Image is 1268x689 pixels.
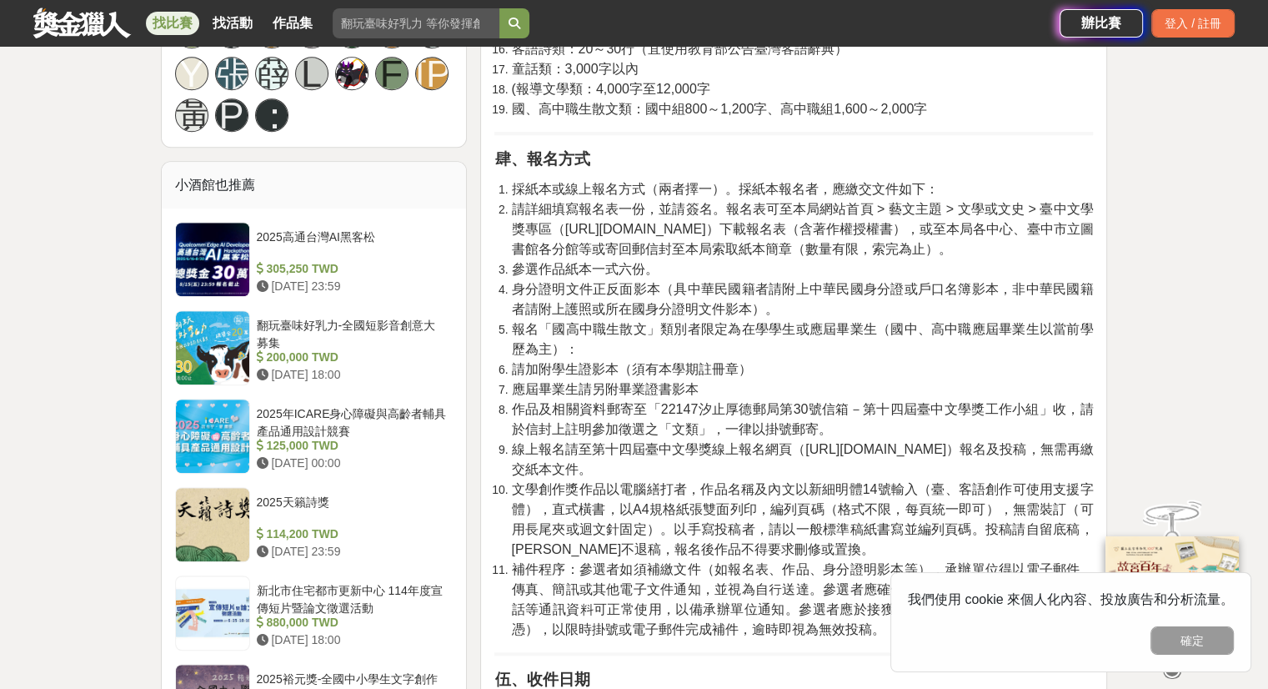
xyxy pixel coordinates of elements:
div: [DATE] 00:00 [257,455,447,472]
a: L [295,57,328,90]
span: 身分證明文件正反面影本（具中華民國籍者請附上中華民國身分證或戶口名簿影本，非中華民國籍者請附上護照或所在國身分證明文件影本）。 [511,282,1093,316]
div: 125,000 TWD [257,437,447,455]
a: Avatar [335,57,368,90]
span: 請詳細填寫報名表一份，並請簽名。報名表可至本局網站首頁 > 藝文主題 > 文學或文史 > 臺中文學獎專區（[URL][DOMAIN_NAME]）下載報名表（含著作權授權書），或至本局各中心、臺中... [511,202,1093,256]
button: 確定 [1150,626,1234,655]
div: 2025高通台灣AI黑客松 [257,229,447,260]
div: 880,000 TWD [257,614,447,631]
span: 補件程序：參選者如須補繳文件（如報名表、作品、身分證明影本等），承辦單位得以電子郵件、傳真、簡訊或其他電子文件通知，並視為自行送達。參選者應確保所提供之電子郵件信箱、行動電話等通訊資料可正常使用... [511,562,1093,636]
a: 張 [215,57,248,90]
a: 作品集 [266,12,319,35]
div: [DATE] 23:59 [257,278,447,295]
a: 2025高通台灣AI黑客松 305,250 TWD [DATE] 23:59 [175,222,454,297]
div: 登入 / 註冊 [1151,9,1235,38]
span: 請加附學生證影本（須有本學期註冊章） [511,362,751,376]
a: 薛 [255,57,288,90]
div: 翻玩臺味好乳力-全國短影音創意大募集 [257,317,447,349]
img: Avatar [336,58,368,89]
div: [DATE] 23:59 [257,543,447,561]
a: 黃 [175,98,208,132]
a: ： [255,98,288,132]
a: 翻玩臺味好乳力-全國短影音創意大募集 200,000 TWD [DATE] 18:00 [175,310,454,385]
div: 2025天籟詩獎 [257,494,447,526]
div: 114,200 TWD [257,526,447,543]
a: 找比賽 [146,12,199,35]
a: 辦比賽 [1060,9,1143,38]
span: 客語詩類：20～30行（宜使用教育部公告臺灣客語辭典） [511,42,848,56]
span: 作品及相關資料郵寄至「22147汐止厚德郵局第30號信箱－第十四屆臺中文學獎工作小組」收，請於信封上註明參加徵選之「文類」，一律以掛號郵寄。 [511,402,1093,436]
span: 文學創作獎作品以電腦繕打者，作品名稱及內文以新細明體14號輸入（臺、客語創作可使用支援字體），直式橫書，以A4規格紙張雙面列印，編列頁碼（格式不限，每頁統一即可），無需裝訂（可用長尾夾或迴文針固... [511,482,1093,556]
a: Y [175,57,208,90]
a: 2025天籟詩獎 114,200 TWD [DATE] 23:59 [175,487,454,562]
span: 採紙本或線上報名方式（兩者擇一）。採紙本報名者，應繳交文件如下： [511,182,938,196]
a: P [215,98,248,132]
strong: 伍、收件日期 [494,671,589,688]
span: 國、高中職生散文類：國中組800～1,200字、高中職組1,600～2,000字 [511,102,927,116]
a: 新北市住宅都市更新中心 114年度宣傳短片暨論文徵選活動 880,000 TWD [DATE] 18:00 [175,576,454,651]
div: 新北市住宅都市更新中心 114年度宣傳短片暨論文徵選活動 [257,582,447,614]
strong: 肆、報名方式 [494,150,589,168]
div: 2025年ICARE身心障礙與高齡者輔具產品通用設計競賽 [257,405,447,437]
span: (報導文學類：4,000字至12,000字 [511,82,709,96]
img: 968ab78a-c8e5-4181-8f9d-94c24feca916.png [1105,536,1239,647]
span: 報名「國高中職生散文」類別者限定為在學學生或應屆畢業生（國中、高中職應屆畢業生以當前學歷為主）： [511,322,1093,356]
div: [DATE] 18:00 [257,366,447,384]
div: [DATE] 18:00 [257,631,447,649]
div: 305,250 TWD [257,260,447,278]
a: 找活動 [206,12,259,35]
a: F [375,57,408,90]
input: 翻玩臺味好乳力 等你發揮創意！ [333,8,499,38]
span: 童話類：3,000字以內 [511,62,638,76]
span: 應屆畢業生請另附畢業證書影本 [511,382,698,396]
span: 線上報名請至第十四屆臺中文學獎線上報名網頁（[URL][DOMAIN_NAME]）報名及投稿，無需再繳交紙本文件。 [511,442,1093,476]
div: 小酒館也推薦 [162,162,467,209]
span: 參選作品紙本一式六份。 [511,262,658,276]
span: 我們使用 cookie 來個人化內容、投放廣告和分析流量。 [908,592,1234,606]
a: 2025年ICARE身心障礙與高齡者輔具產品通用設計競賽 125,000 TWD [DATE] 00:00 [175,399,454,474]
div: 200,000 TWD [257,349,447,366]
a: [PERSON_NAME] [415,57,449,90]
